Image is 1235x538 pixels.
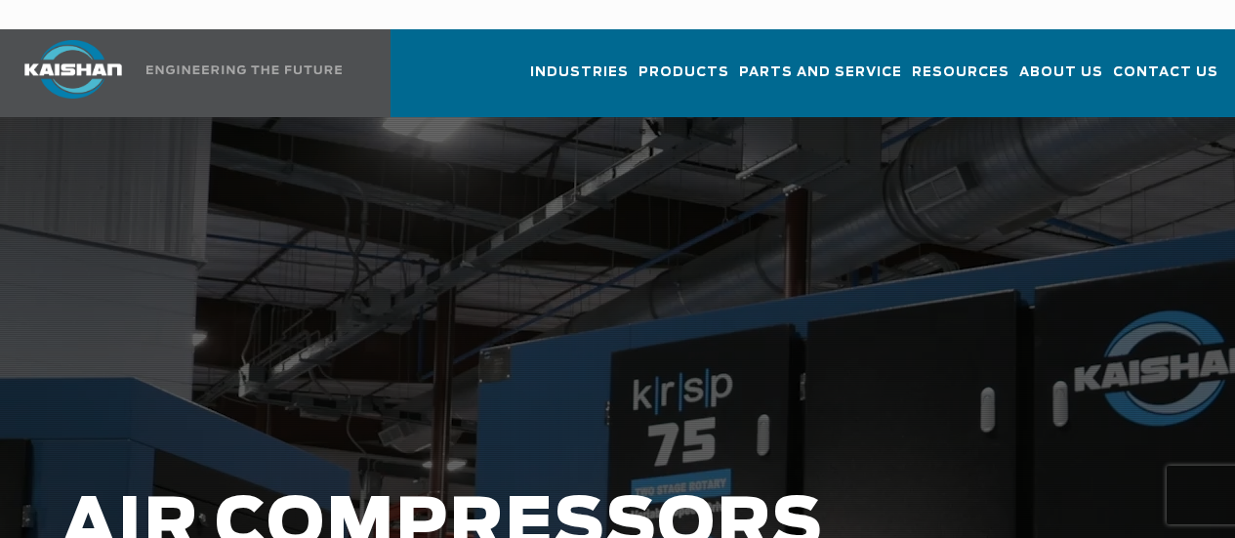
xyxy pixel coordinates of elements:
a: Contact Us [1113,47,1218,113]
a: Industries [530,47,629,113]
a: About Us [1019,47,1103,113]
a: Parts and Service [739,47,902,113]
a: Products [638,47,729,113]
span: Parts and Service [739,62,902,84]
span: Contact Us [1113,62,1218,84]
span: About Us [1019,62,1103,84]
a: Resources [912,47,1009,113]
span: Industries [530,62,629,84]
img: Engineering the future [146,65,342,74]
span: Products [638,62,729,84]
span: Resources [912,62,1009,84]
